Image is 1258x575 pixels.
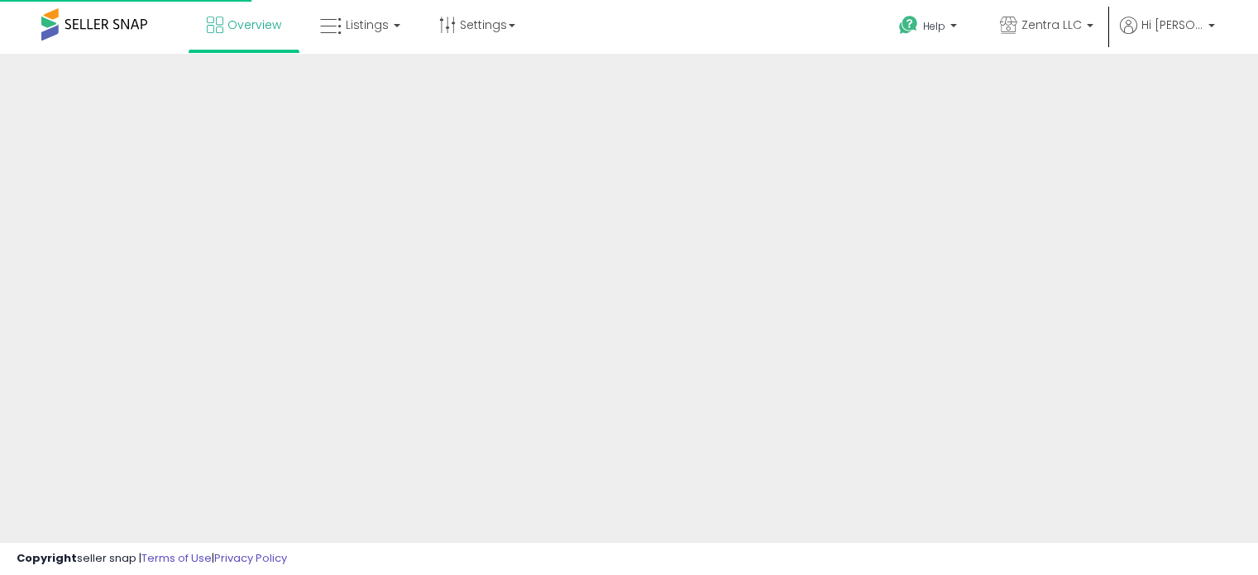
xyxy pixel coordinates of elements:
[17,551,287,567] div: seller snap | |
[141,550,212,566] a: Terms of Use
[17,550,77,566] strong: Copyright
[346,17,389,33] span: Listings
[1021,17,1082,33] span: Zentra LLC
[1120,17,1215,54] a: Hi [PERSON_NAME]
[923,19,945,33] span: Help
[1141,17,1203,33] span: Hi [PERSON_NAME]
[898,15,919,36] i: Get Help
[227,17,281,33] span: Overview
[214,550,287,566] a: Privacy Policy
[886,2,973,54] a: Help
